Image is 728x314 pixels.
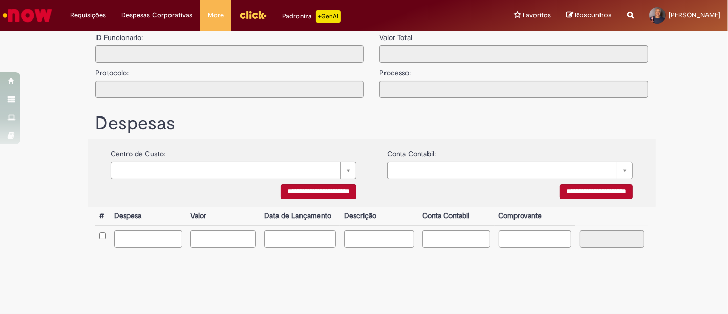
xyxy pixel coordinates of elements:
[95,27,143,43] label: ID Funcionario:
[95,207,110,226] th: #
[379,27,412,43] label: Valor Total
[379,63,411,78] label: Processo:
[669,11,720,19] span: [PERSON_NAME]
[260,207,340,226] th: Data de Lançamento
[111,144,165,159] label: Centro de Custo:
[111,162,356,179] a: Limpar campo {0}
[566,11,612,21] a: Rascunhos
[282,10,341,23] div: Padroniza
[95,63,129,78] label: Protocolo:
[387,144,436,159] label: Conta Contabil:
[70,10,106,21] span: Requisições
[575,10,612,20] span: Rascunhos
[95,113,648,134] h1: Despesas
[110,207,186,226] th: Despesa
[495,207,576,226] th: Comprovante
[316,10,341,23] p: +GenAi
[186,207,260,226] th: Valor
[208,10,224,21] span: More
[1,5,54,26] img: ServiceNow
[523,10,551,21] span: Favoritos
[340,207,418,226] th: Descrição
[239,7,267,23] img: click_logo_yellow_360x200.png
[387,162,633,179] a: Limpar campo {0}
[121,10,192,21] span: Despesas Corporativas
[418,207,495,226] th: Conta Contabil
